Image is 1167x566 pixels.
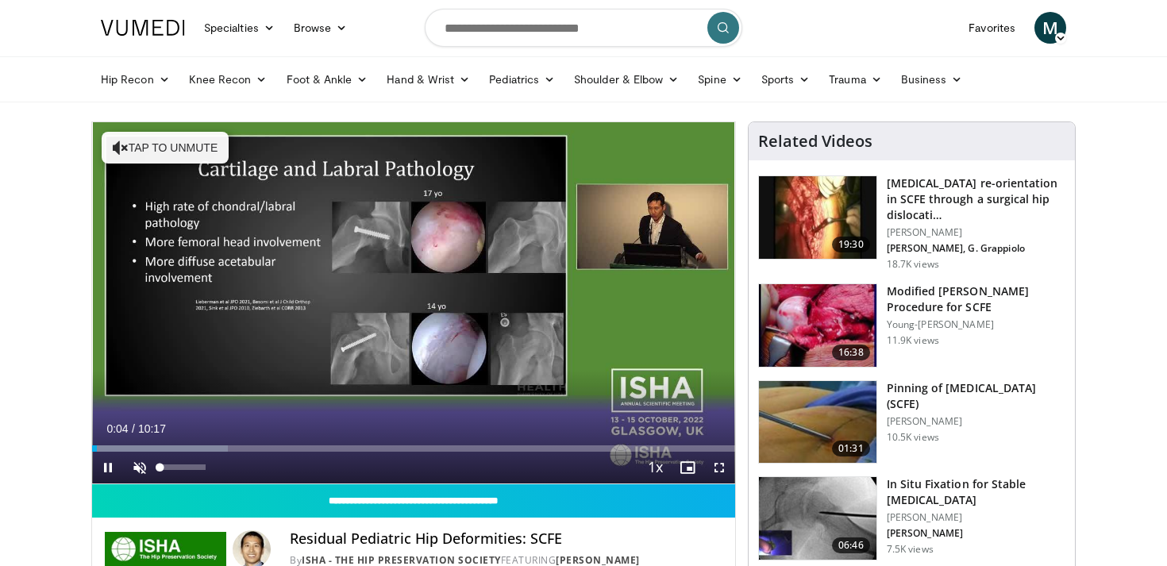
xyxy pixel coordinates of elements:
[887,318,1065,331] p: Young-[PERSON_NAME]
[480,64,564,95] a: Pediatrics
[832,345,870,360] span: 16:38
[887,175,1065,223] h3: [MEDICAL_DATA] re-orientation in SCFE through a surgical hip dislocati…
[819,64,892,95] a: Trauma
[832,537,870,553] span: 06:46
[102,132,229,164] button: Tap to unmute
[688,64,751,95] a: Spine
[887,242,1065,255] p: [PERSON_NAME], G. Grappiolo
[887,415,1065,428] p: [PERSON_NAME]
[703,452,735,483] button: Fullscreen
[194,12,284,44] a: Specialties
[377,64,480,95] a: Hand & Wrist
[179,64,277,95] a: Knee Recon
[101,20,185,36] img: VuMedi Logo
[887,511,1065,524] p: [PERSON_NAME]
[887,226,1065,239] p: [PERSON_NAME]
[138,422,166,435] span: 10:17
[832,441,870,456] span: 01:31
[92,122,735,484] video-js: Video Player
[106,422,128,435] span: 0:04
[284,12,357,44] a: Browse
[759,284,876,367] img: Picture_20_0_2.png.150x105_q85_crop-smart_upscale.jpg
[758,175,1065,271] a: 19:30 [MEDICAL_DATA] re-orientation in SCFE through a surgical hip dislocati… [PERSON_NAME] [PERS...
[640,452,672,483] button: Playback Rate
[887,431,939,444] p: 10.5K views
[91,64,179,95] a: Hip Recon
[759,477,876,560] img: f1a1550c-41e2-41ea-96f9-d5064d5c508c.150x105_q85_crop-smart_upscale.jpg
[759,381,876,464] img: Pinning_of_Slipped_Capital_Femoral_Epiphysis_SCFE_100001251_3.jpg.150x105_q85_crop-smart_upscale.jpg
[887,527,1065,540] p: [PERSON_NAME]
[758,476,1065,560] a: 06:46 In Situ Fixation for Stable [MEDICAL_DATA] [PERSON_NAME] [PERSON_NAME] 7.5K views
[959,12,1025,44] a: Favorites
[132,422,135,435] span: /
[92,445,735,452] div: Progress Bar
[564,64,688,95] a: Shoulder & Elbow
[425,9,742,47] input: Search topics, interventions
[124,452,156,483] button: Unmute
[1034,12,1066,44] a: M
[672,452,703,483] button: Enable picture-in-picture mode
[758,283,1065,368] a: 16:38 Modified [PERSON_NAME] Procedure for SCFE Young-[PERSON_NAME] 11.9K views
[160,464,205,470] div: Volume Level
[759,176,876,259] img: UFuN5x2kP8YLDu1n4xMDoxOjBrO-I4W8.150x105_q85_crop-smart_upscale.jpg
[290,530,722,548] h4: Residual Pediatric Hip Deformities: SCFE
[887,334,939,347] p: 11.9K views
[887,283,1065,315] h3: Modified [PERSON_NAME] Procedure for SCFE
[758,132,872,151] h4: Related Videos
[92,452,124,483] button: Pause
[752,64,820,95] a: Sports
[832,237,870,252] span: 19:30
[892,64,972,95] a: Business
[887,476,1065,508] h3: In Situ Fixation for Stable [MEDICAL_DATA]
[887,380,1065,412] h3: Pinning of [MEDICAL_DATA] (SCFE)
[277,64,378,95] a: Foot & Ankle
[758,380,1065,464] a: 01:31 Pinning of [MEDICAL_DATA] (SCFE) [PERSON_NAME] 10.5K views
[887,543,934,556] p: 7.5K views
[887,258,939,271] p: 18.7K views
